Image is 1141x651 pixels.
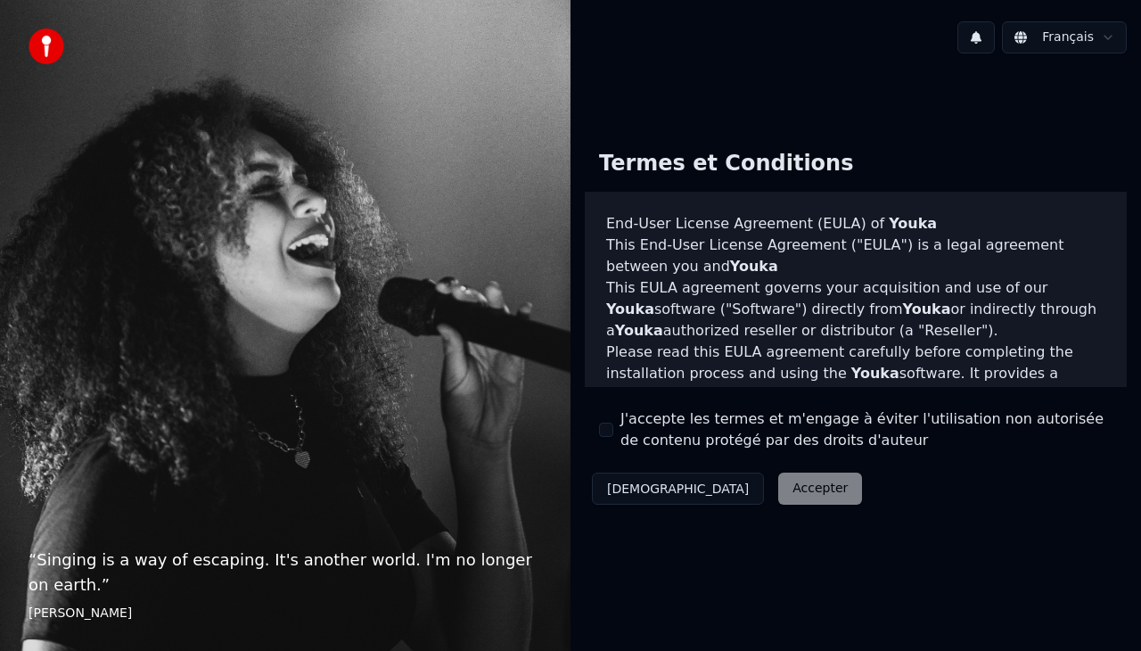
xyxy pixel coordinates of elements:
p: “ Singing is a way of escaping. It's another world. I'm no longer on earth. ” [29,548,542,597]
div: Termes et Conditions [585,136,867,193]
span: Youka [615,322,663,339]
span: Youka [730,258,778,275]
span: Youka [903,301,951,317]
img: youka [29,29,64,64]
p: This EULA agreement governs your acquisition and use of our software ("Software") directly from o... [606,277,1105,342]
button: [DEMOGRAPHIC_DATA] [592,473,764,505]
h3: End-User License Agreement (EULA) of [606,213,1105,235]
span: Youka [733,386,781,403]
span: Youka [889,215,937,232]
label: J'accepte les termes et m'engage à éviter l'utilisation non autorisée de contenu protégé par des ... [620,408,1112,451]
p: This End-User License Agreement ("EULA") is a legal agreement between you and [606,235,1105,277]
span: Youka [851,365,899,382]
footer: [PERSON_NAME] [29,605,542,622]
p: Please read this EULA agreement carefully before completing the installation process and using th... [606,342,1105,427]
span: Youka [606,301,654,317]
